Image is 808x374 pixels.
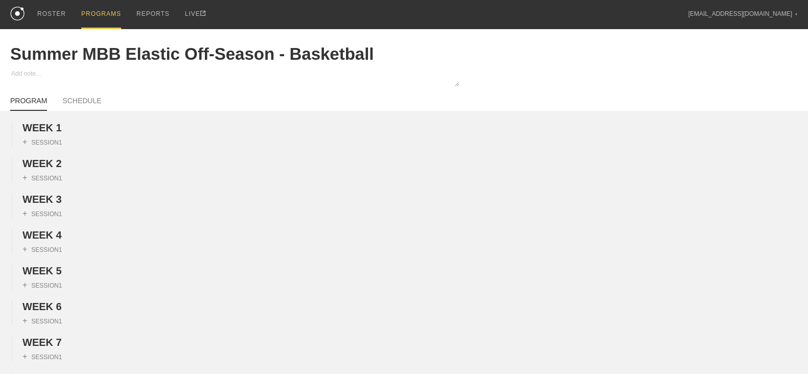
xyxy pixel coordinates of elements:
a: SCHEDULE [62,97,101,110]
span: + [22,245,27,253]
span: WEEK 2 [22,158,62,169]
span: WEEK 6 [22,301,62,312]
div: SESSION 1 [22,280,62,290]
span: WEEK 5 [22,265,62,276]
div: SESSION 1 [22,245,62,254]
span: WEEK 1 [22,122,62,133]
span: WEEK 4 [22,229,62,241]
img: logo [10,7,25,20]
div: SESSION 1 [22,352,62,361]
span: + [22,137,27,146]
div: ▼ [795,11,798,17]
span: + [22,280,27,289]
div: SESSION 1 [22,173,62,182]
span: + [22,209,27,218]
span: WEEK 7 [22,337,62,348]
iframe: Chat Widget [757,325,808,374]
div: SESSION 1 [22,137,62,147]
div: SESSION 1 [22,316,62,325]
span: WEEK 3 [22,194,62,205]
span: + [22,352,27,361]
span: + [22,173,27,182]
div: SESSION 1 [22,209,62,218]
a: PROGRAM [10,97,47,111]
span: + [22,316,27,325]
